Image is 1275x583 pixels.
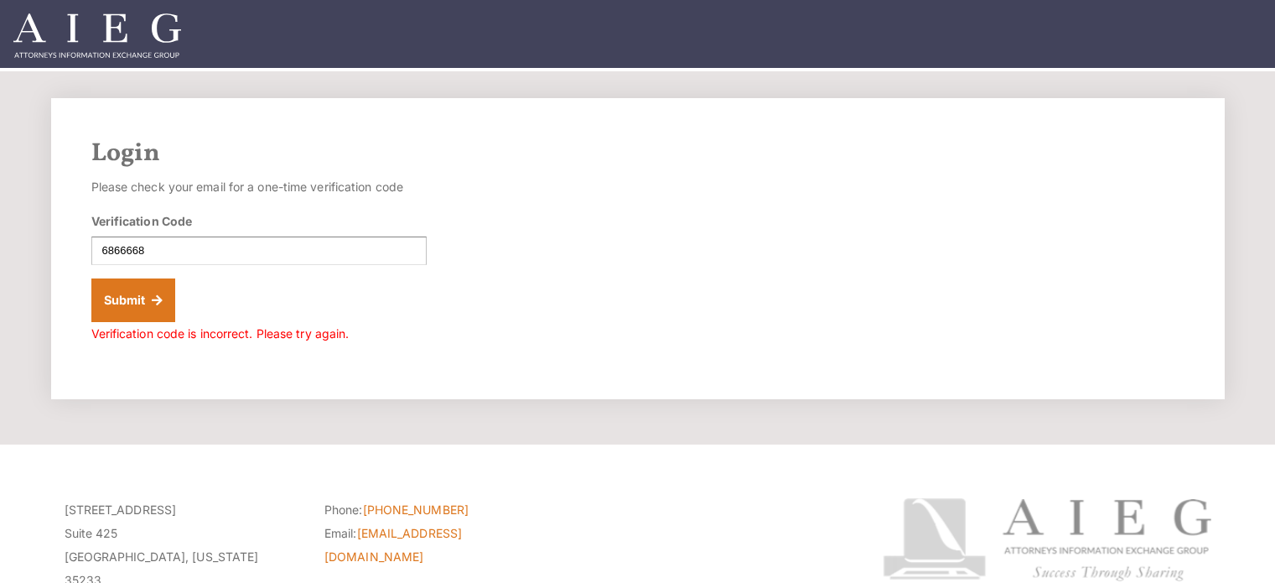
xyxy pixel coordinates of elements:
[363,502,469,517] a: [PHONE_NUMBER]
[883,498,1211,581] img: Attorneys Information Exchange Group logo
[324,498,559,522] li: Phone:
[324,526,462,564] a: [EMAIL_ADDRESS][DOMAIN_NAME]
[13,13,181,58] img: Attorneys Information Exchange Group
[91,278,176,322] button: Submit
[91,138,1184,169] h2: Login
[91,175,427,199] p: Please check your email for a one-time verification code
[324,522,559,569] li: Email:
[91,212,193,230] label: Verification Code
[91,326,350,341] span: Verification code is incorrect. Please try again.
